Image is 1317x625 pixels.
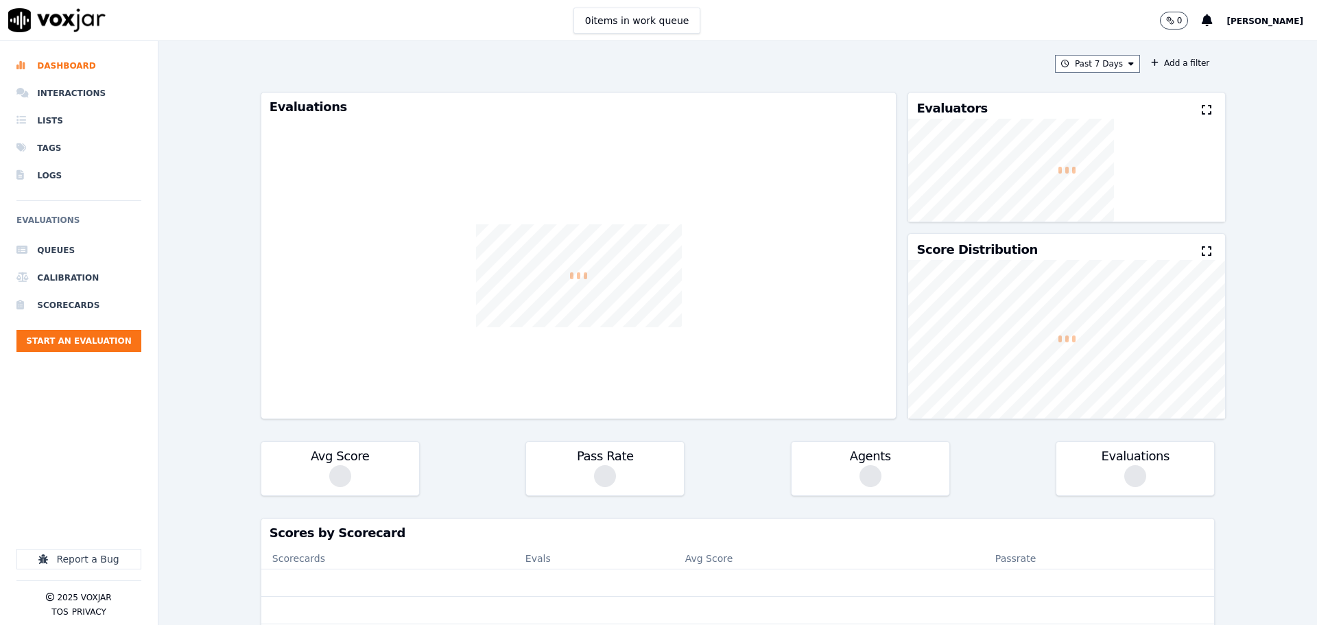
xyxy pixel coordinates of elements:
a: Interactions [16,80,141,107]
p: 0 [1177,15,1183,26]
h3: Agents [800,450,941,462]
button: 0 [1160,12,1189,30]
button: Start an Evaluation [16,330,141,352]
p: 2025 Voxjar [57,592,111,603]
a: Dashboard [16,52,141,80]
button: Report a Bug [16,549,141,569]
h3: Pass Rate [534,450,676,462]
a: Calibration [16,264,141,292]
a: Tags [16,134,141,162]
button: 0 [1160,12,1202,30]
button: 0items in work queue [573,8,701,34]
button: TOS [51,606,68,617]
h3: Score Distribution [916,244,1037,256]
span: [PERSON_NAME] [1226,16,1303,26]
h3: Avg Score [270,450,411,462]
th: Avg Score [674,547,910,569]
button: Privacy [72,606,106,617]
h3: Evaluators [916,102,987,115]
h6: Evaluations [16,212,141,237]
button: [PERSON_NAME] [1226,12,1317,29]
th: Scorecards [261,547,514,569]
button: Past 7 Days [1055,55,1140,73]
h3: Evaluations [270,101,888,113]
a: Scorecards [16,292,141,319]
h3: Scores by Scorecard [270,527,1206,539]
button: Add a filter [1146,55,1215,71]
a: Logs [16,162,141,189]
th: Passrate [910,547,1122,569]
a: Lists [16,107,141,134]
a: Queues [16,237,141,264]
h3: Evaluations [1065,450,1206,462]
th: Evals [514,547,674,569]
img: voxjar logo [8,8,106,32]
